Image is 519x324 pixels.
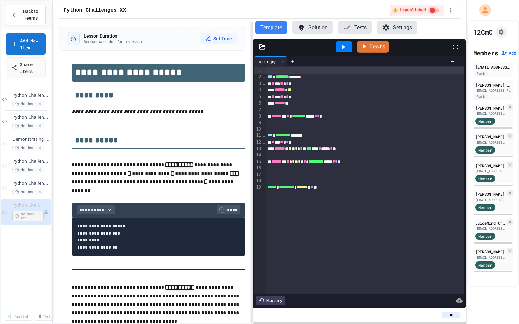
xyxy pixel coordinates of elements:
[475,64,511,70] div: [EMAIL_ADDRESS][DOMAIN_NAME]
[473,3,493,17] div: My Account
[262,133,266,138] span: Fold line
[501,50,516,56] button: Add
[475,71,488,76] div: Admin
[84,39,142,44] p: Set estimated time for this lesson
[254,120,262,126] div: 9
[254,139,262,145] div: 12
[473,49,498,58] h2: Members
[338,21,372,34] button: Tests
[475,169,505,174] div: [EMAIL_ADDRESS][DOMAIN_NAME]
[495,26,507,38] button: Assignment Settings
[478,204,492,210] span: Member
[254,184,262,191] div: 19
[12,93,50,98] span: Python Challenges XXIVc
[475,163,505,168] div: [PERSON_NAME]
[6,33,46,55] a: Add New Item
[475,226,505,231] div: [EMAIL_ADDRESS][DOMAIN_NAME]
[262,139,266,145] span: Fold line
[5,312,32,321] a: Publish
[390,5,445,16] div: ⚠️ Students cannot see this content! Click the toggle to publish it and make it visible to your c...
[6,5,46,25] button: Back to Teams
[475,220,505,226] div: JuiceMind Official
[64,6,126,14] span: Python Challenges XX
[357,41,389,53] a: Tests
[12,167,44,173] span: No time set
[254,56,287,66] div: main.py
[200,33,237,44] button: Set Time
[12,159,50,164] span: Python Challenges XXIV
[35,312,60,321] a: Delete
[254,80,262,87] div: 3
[12,115,50,120] span: Python Challenges XXIVb
[262,74,266,79] span: Fold line
[392,8,426,13] span: ⚠️ Unpublished
[254,152,262,158] div: 14
[475,94,488,99] div: Admin
[255,21,287,34] button: Template
[254,58,279,65] div: main.py
[6,57,46,78] a: Share Items
[475,197,505,202] div: [EMAIL_ADDRESS][DOMAIN_NAME]
[475,134,505,140] div: [PERSON_NAME]
[254,126,262,133] div: 10
[254,178,262,184] div: 18
[478,176,492,181] span: Member
[475,82,511,88] div: [PERSON_NAME] dev
[475,191,505,197] div: [PERSON_NAME]
[12,145,44,151] span: No time set
[12,211,44,221] span: No time set
[12,123,44,129] span: No time set
[475,88,511,93] div: [EMAIL_ADDRESS][PERSON_NAME][DOMAIN_NAME]
[254,171,262,178] div: 17
[12,203,44,208] span: Python Challenges XX
[478,233,492,239] span: Member
[12,137,50,142] span: Demonstrating OOP Principles Task
[478,118,492,124] span: Member
[473,28,493,37] h1: 12CmC
[254,145,262,152] div: 13
[12,189,44,195] span: No time set
[21,8,40,22] span: Back to Teams
[262,81,266,86] span: Fold line
[254,100,262,107] div: 6
[254,158,262,165] div: 15
[84,33,142,39] h3: Lesson Duration
[254,87,262,93] div: 4
[254,107,262,113] div: 7
[475,140,505,145] div: [EMAIL_ADDRESS][DOMAIN_NAME]
[377,21,417,34] button: Settings
[292,21,333,34] button: Solution
[254,74,262,80] div: 2
[478,147,492,153] span: Member
[475,249,505,255] div: [PERSON_NAME]
[475,255,505,260] div: [EMAIL_ADDRESS][DOMAIN_NAME]
[12,101,44,107] span: No time set
[254,113,262,120] div: 8
[254,94,262,100] div: 5
[254,67,262,74] div: 1
[262,94,266,99] span: Fold line
[475,111,505,116] div: [EMAIL_ADDRESS][DOMAIN_NAME]
[475,105,505,111] div: [PERSON_NAME]
[254,165,262,171] div: 16
[44,210,48,214] div: Unpublished
[12,181,50,186] span: Python Challenges VIIc
[256,296,285,305] div: History
[254,132,262,139] div: 11
[478,262,492,268] span: Member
